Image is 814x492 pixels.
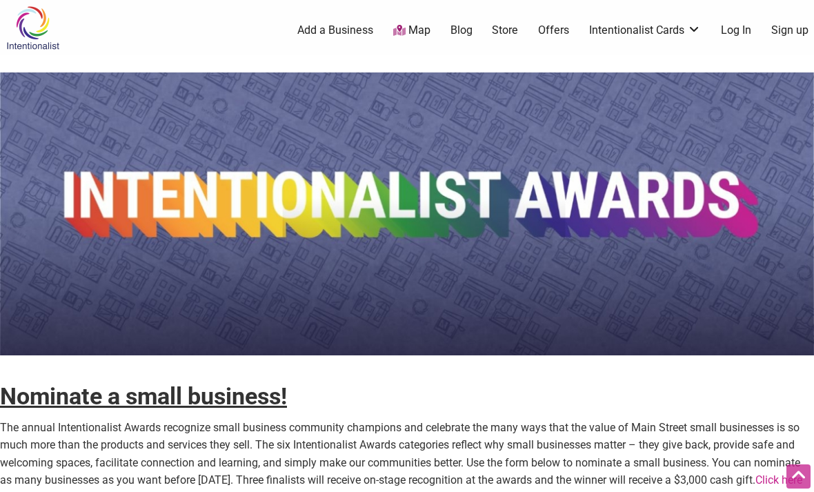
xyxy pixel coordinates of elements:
a: Blog [450,23,473,38]
a: Store [492,23,518,38]
a: Offers [538,23,569,38]
a: Log In [721,23,751,38]
a: Sign up [771,23,808,38]
a: Intentionalist Cards [589,23,701,38]
a: Map [393,23,430,39]
a: Add a Business [297,23,373,38]
div: Scroll Back to Top [786,464,811,489]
